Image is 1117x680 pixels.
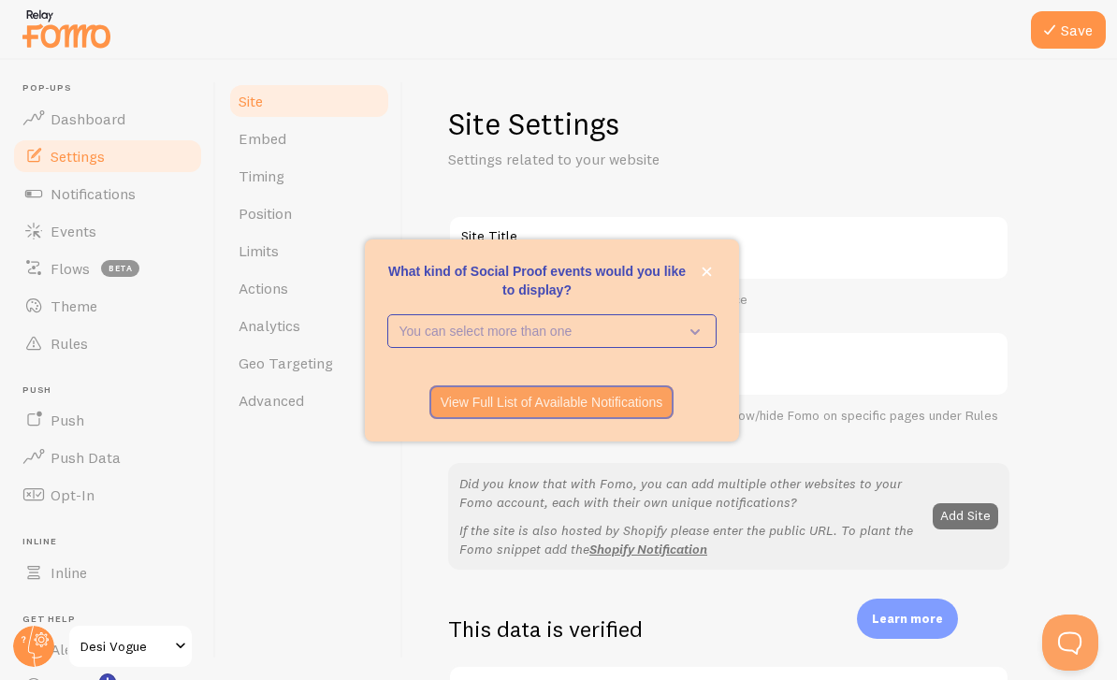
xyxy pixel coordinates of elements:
[80,635,169,658] span: Desi Vogue
[11,137,204,175] a: Settings
[11,401,204,439] a: Push
[239,129,286,148] span: Embed
[227,120,391,157] a: Embed
[239,391,304,410] span: Advanced
[239,354,333,372] span: Geo Targeting
[365,239,739,441] div: What kind of Social Proof events would you like to display?
[11,287,204,325] a: Theme
[387,314,717,348] button: You can select more than one
[227,82,391,120] a: Site
[22,614,204,626] span: Get Help
[227,269,391,307] a: Actions
[459,521,921,558] p: If the site is also hosted by Shopify please enter the public URL. To plant the Fomo snippet add the
[67,624,194,669] a: Desi Vogue
[51,147,105,166] span: Settings
[11,212,204,250] a: Events
[239,204,292,223] span: Position
[51,448,121,467] span: Push Data
[11,175,204,212] a: Notifications
[239,241,279,260] span: Limits
[51,109,125,128] span: Dashboard
[448,149,897,170] p: Settings related to your website
[11,554,204,591] a: Inline
[20,5,113,52] img: fomo-relay-logo-orange.svg
[1042,615,1098,671] iframe: Help Scout Beacon - Open
[239,92,263,110] span: Site
[399,322,678,340] p: You can select more than one
[872,610,943,628] p: Learn more
[22,82,204,94] span: Pop-ups
[933,503,998,529] button: Add Site
[448,215,1009,247] label: Site Title
[51,334,88,353] span: Rules
[589,541,707,557] a: Shopify Notification
[101,260,139,277] span: beta
[11,100,204,137] a: Dashboard
[51,485,94,504] span: Opt-In
[239,166,284,185] span: Timing
[441,393,663,412] p: View Full List of Available Notifications
[448,615,1009,644] h2: This data is verified
[227,344,391,382] a: Geo Targeting
[51,222,96,240] span: Events
[11,439,204,476] a: Push Data
[22,384,204,397] span: Push
[51,297,97,315] span: Theme
[51,563,87,582] span: Inline
[239,279,288,297] span: Actions
[227,232,391,269] a: Limits
[387,262,717,299] p: What kind of Social Proof events would you like to display?
[227,157,391,195] a: Timing
[857,599,958,639] div: Learn more
[239,316,300,335] span: Analytics
[51,259,90,278] span: Flows
[697,262,717,282] button: close,
[227,195,391,232] a: Position
[11,325,204,362] a: Rules
[11,250,204,287] a: Flows beta
[51,184,136,203] span: Notifications
[560,331,1009,363] label: Site Address
[448,105,1009,143] h1: Site Settings
[459,474,921,512] p: Did you know that with Fomo, you can add multiple other websites to your Fomo account, each with ...
[429,385,675,419] button: View Full List of Available Notifications
[227,307,391,344] a: Analytics
[51,411,84,429] span: Push
[11,476,204,514] a: Opt-In
[227,382,391,419] a: Advanced
[22,536,204,548] span: Inline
